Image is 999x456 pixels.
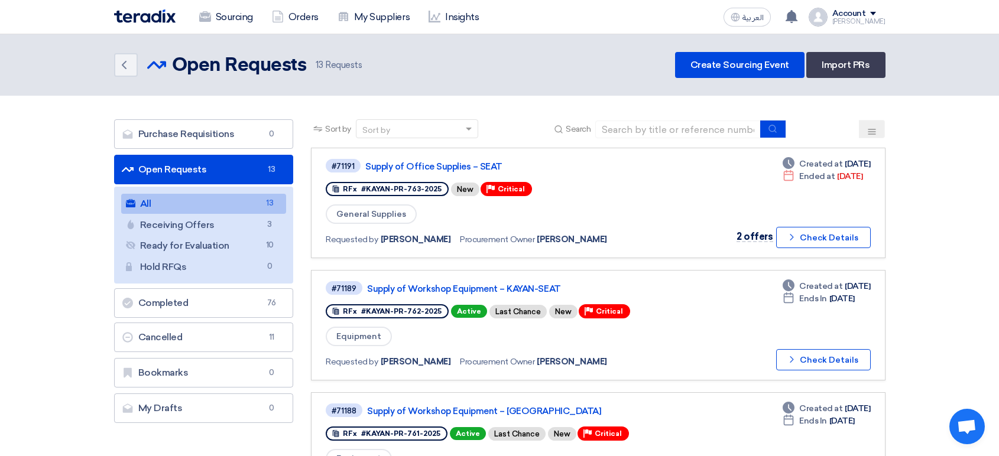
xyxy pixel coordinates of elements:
[675,52,805,78] a: Create Sourcing Event
[537,233,607,246] span: [PERSON_NAME]
[332,285,356,292] div: #71189
[381,233,451,246] span: [PERSON_NAME]
[114,358,294,387] a: Bookmarks0
[783,292,855,305] div: [DATE]
[566,123,591,135] span: Search
[832,18,886,25] div: [PERSON_NAME]
[783,402,870,415] div: [DATE]
[809,8,828,27] img: profile_test.png
[488,427,546,441] div: Last Chance
[121,215,287,235] a: Receiving Offers
[783,170,862,183] div: [DATE]
[460,356,534,368] span: Procurement Owner
[264,367,278,379] span: 0
[367,406,663,416] a: Supply of Workshop Equipment – [GEOGRAPHIC_DATA]
[326,233,378,246] span: Requested by
[316,58,362,72] span: Requests
[451,183,479,196] div: New
[450,427,486,440] span: Active
[264,128,278,140] span: 0
[799,158,842,170] span: Created at
[326,204,417,224] span: General Supplies
[381,356,451,368] span: [PERSON_NAME]
[114,288,294,318] a: Completed76
[328,4,419,30] a: My Suppliers
[460,233,534,246] span: Procurement Owner
[489,305,547,318] div: Last Chance
[537,356,607,368] span: [PERSON_NAME]
[419,4,488,30] a: Insights
[264,331,278,343] span: 11
[361,185,442,193] span: #KAYAN-PR-763-2025
[548,427,576,441] div: New
[114,323,294,352] a: Cancelled11
[799,292,827,305] span: Ends In
[799,280,842,292] span: Created at
[596,307,623,315] span: Critical
[737,231,773,242] span: 2 offers
[264,402,278,414] span: 0
[121,236,287,256] a: Ready for Evaluation
[949,409,985,444] a: Open chat
[262,239,277,252] span: 10
[362,124,390,136] div: Sort by
[325,123,351,135] span: Sort by
[776,227,871,248] button: Check Details
[832,9,866,19] div: Account
[783,158,870,170] div: [DATE]
[498,185,525,193] span: Critical
[264,164,278,175] span: 13
[262,219,277,231] span: 3
[121,257,287,277] a: Hold RFQs
[114,119,294,149] a: Purchase Requisitions0
[776,349,871,370] button: Check Details
[783,280,870,292] div: [DATE]
[549,305,578,318] div: New
[114,9,176,23] img: Teradix logo
[262,4,328,30] a: Orders
[595,429,622,438] span: Critical
[806,52,885,78] a: Import PRs
[799,402,842,415] span: Created at
[799,415,827,427] span: Ends In
[451,305,487,318] span: Active
[114,155,294,184] a: Open Requests13
[190,4,262,30] a: Sourcing
[316,60,323,70] span: 13
[361,307,442,315] span: #KAYAN-PR-762-2025
[262,197,277,210] span: 13
[332,162,355,170] div: #71191
[326,327,392,346] span: Equipment
[365,161,661,172] a: Supply of Office Supplies – SEAT
[172,54,307,77] h2: Open Requests
[361,429,440,438] span: #KAYAN-PR-761-2025
[264,297,278,309] span: 76
[367,284,663,294] a: Supply of Workshop Equipment – KAYAN-SEAT
[742,14,764,22] span: العربية
[121,194,287,214] a: All
[343,185,357,193] span: RFx
[783,415,855,427] div: [DATE]
[799,170,835,183] span: Ended at
[262,260,277,273] span: 0
[326,356,378,368] span: Requested by
[595,120,761,138] input: Search by title or reference number
[114,393,294,423] a: My Drafts0
[332,407,356,415] div: #71188
[343,429,357,438] span: RFx
[343,307,357,315] span: RFx
[724,8,771,27] button: العربية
